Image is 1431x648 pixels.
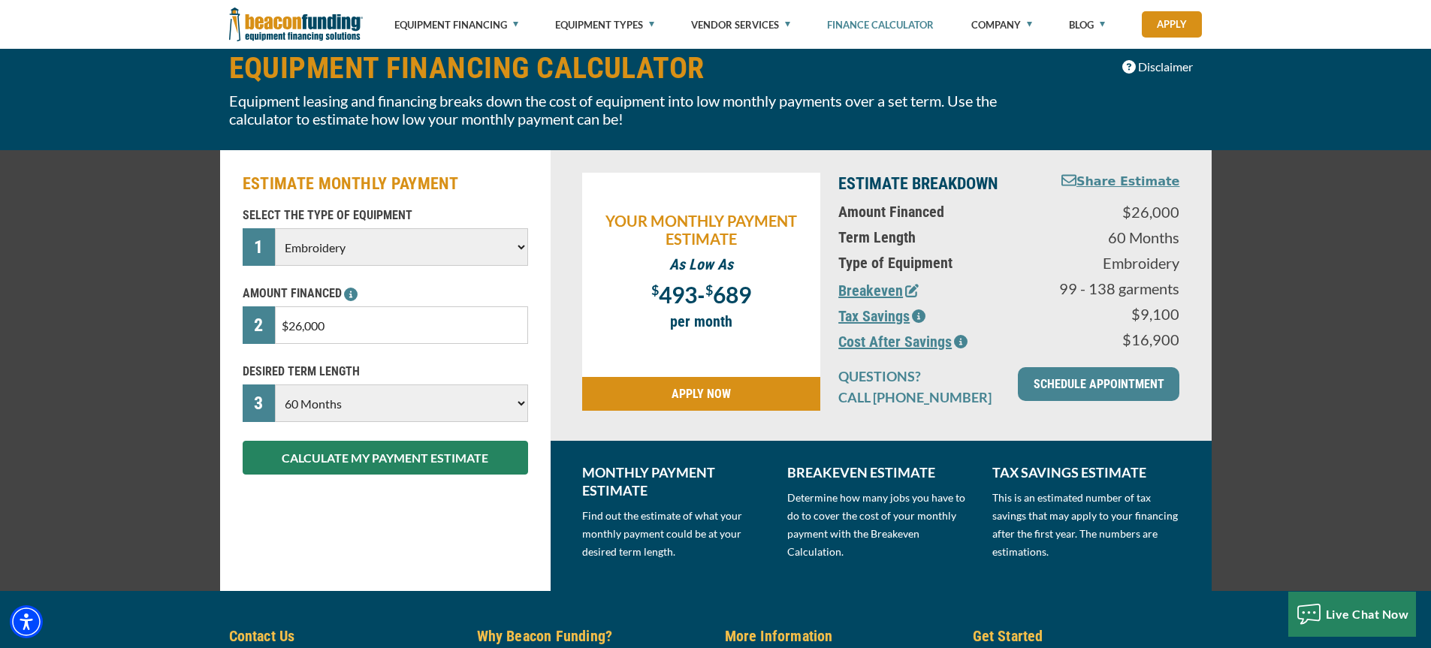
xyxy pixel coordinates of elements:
p: As Low As [590,255,814,273]
div: Accessibility Menu [10,605,43,638]
div: 1 [243,228,276,266]
p: - [590,281,814,305]
button: Disclaimer [1112,53,1203,81]
p: Equipment leasing and financing breaks down the cost of equipment into low monthly payments over ... [229,92,1037,128]
a: Apply [1142,11,1202,38]
p: Determine how many jobs you have to do to cover the cost of your monthly payment with the Breakev... [787,489,974,561]
span: $ [651,282,659,298]
p: Embroidery [1048,254,1179,272]
p: TAX SAVINGS ESTIMATE [992,463,1179,481]
input: $ [275,306,527,344]
div: 3 [243,384,276,422]
span: 689 [713,281,751,308]
button: Cost After Savings [838,330,968,353]
p: 60 Months [1048,228,1179,246]
h5: More Information [725,625,955,647]
p: Find out the estimate of what your monthly payment could be at your desired term length. [582,507,769,561]
p: $16,900 [1048,330,1179,348]
p: ESTIMATE BREAKDOWN [838,173,1030,195]
p: DESIRED TERM LENGTH [243,363,528,381]
span: Disclaimer [1138,58,1193,76]
h5: Why Beacon Funding? [477,625,707,647]
p: 99 - 138 garments [1048,279,1179,297]
p: AMOUNT FINANCED [243,285,528,303]
span: $ [705,282,713,298]
button: Tax Savings [838,305,925,327]
p: Term Length [838,228,1030,246]
span: Live Chat Now [1326,607,1409,621]
p: MONTHLY PAYMENT ESTIMATE [582,463,769,499]
div: 2 [243,306,276,344]
button: Live Chat Now [1288,592,1417,637]
p: per month [590,312,814,330]
button: Share Estimate [1061,173,1180,191]
h5: Contact Us [229,625,459,647]
p: $26,000 [1048,203,1179,221]
p: CALL [PHONE_NUMBER] [838,388,1000,406]
p: $9,100 [1048,305,1179,323]
p: Type of Equipment [838,254,1030,272]
h1: EQUIPMENT FINANCING CALCULATOR [229,53,1037,84]
p: QUESTIONS? [838,367,1000,385]
h5: Get Started [973,625,1203,647]
p: YOUR MONTHLY PAYMENT ESTIMATE [590,212,814,248]
p: SELECT THE TYPE OF EQUIPMENT [243,206,528,225]
button: CALCULATE MY PAYMENT ESTIMATE [243,441,528,475]
p: This is an estimated number of tax savings that may apply to your financing after the first year.... [992,489,1179,561]
p: BREAKEVEN ESTIMATE [787,463,974,481]
span: 493 [659,281,697,308]
p: Amount Financed [838,203,1030,221]
button: Breakeven [838,279,919,302]
a: SCHEDULE APPOINTMENT [1018,367,1179,401]
a: APPLY NOW [582,377,821,411]
h2: ESTIMATE MONTHLY PAYMENT [243,173,528,195]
